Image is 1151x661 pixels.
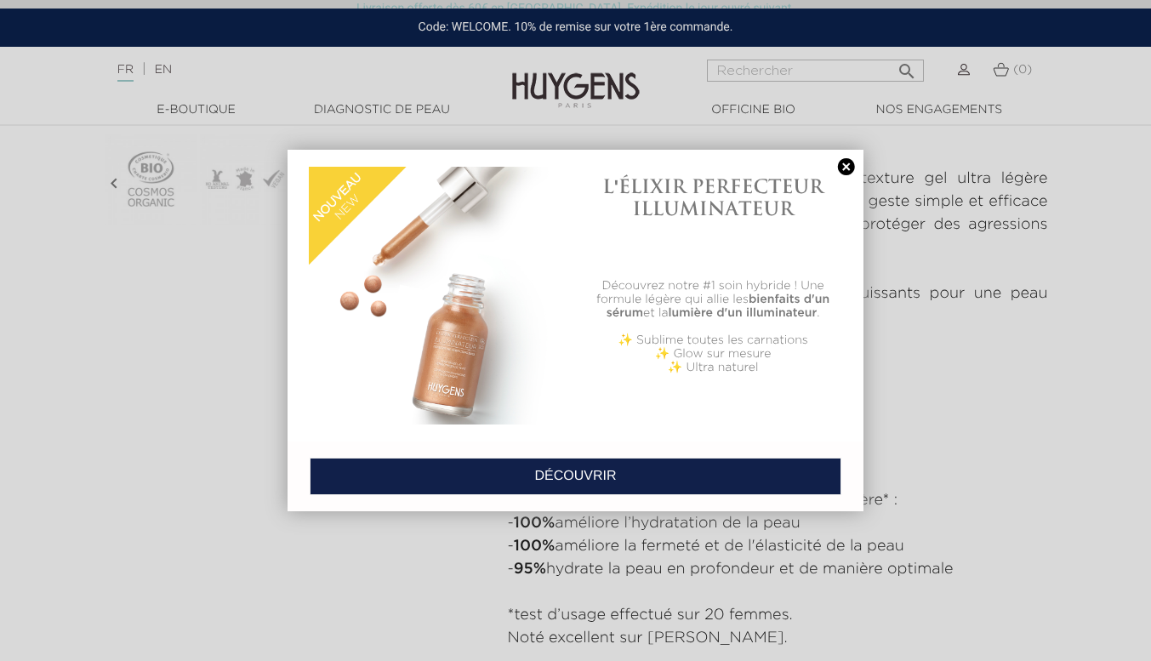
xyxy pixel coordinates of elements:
[584,333,842,347] p: ✨ Sublime toutes les carnations
[584,279,842,320] p: Découvrez notre #1 soin hybride ! Une formule légère qui allie les et la .
[669,307,818,319] b: lumière d'un illuminateur
[584,361,842,374] p: ✨ Ultra naturel
[607,293,829,319] b: bienfaits d'un sérum
[584,175,842,220] h1: L'ÉLIXIR PERFECTEUR ILLUMINATEUR
[584,347,842,361] p: ✨ Glow sur mesure
[310,458,841,495] a: DÉCOUVRIR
